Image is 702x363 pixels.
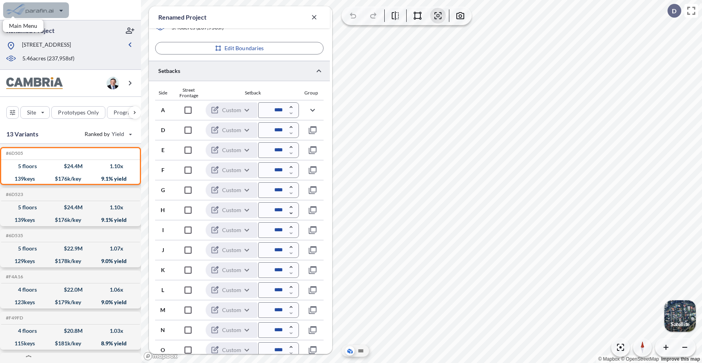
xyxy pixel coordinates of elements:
a: Mapbox [598,356,620,362]
div: E [155,147,171,153]
a: OpenStreetMap [621,356,659,362]
h5: Click to copy the code [4,233,23,238]
div: G [155,187,171,193]
p: D [672,7,677,15]
p: Site [27,109,36,116]
div: Custom [206,162,257,178]
div: H [155,207,171,213]
p: Custom [222,306,241,314]
div: Custom [206,262,257,278]
p: Custom [222,186,241,194]
h5: Click to copy the code [4,315,23,321]
button: Program [107,106,149,119]
p: Custom [222,166,241,174]
div: A [155,107,171,113]
p: Renamed Project [158,13,239,22]
button: Edit Boundaries [155,42,324,54]
div: Custom [206,142,257,158]
div: K [155,267,171,273]
p: Custom [222,126,241,134]
button: Site Plan [356,346,365,356]
div: Custom [206,302,257,318]
button: Site [20,106,50,119]
p: [STREET_ADDRESS] [22,41,71,51]
p: Satellite [671,321,689,327]
a: Improve this map [661,356,700,362]
div: F [155,167,171,173]
div: Custom [206,242,257,258]
div: Custom [206,222,257,238]
div: Custom [206,182,257,198]
p: Custom [222,286,241,294]
a: Mapbox homepage [143,352,178,361]
p: Custom [222,246,241,254]
button: Ranked by Yield [78,128,137,140]
div: I [155,227,171,233]
div: Custom [206,342,257,358]
p: Custom [222,346,241,354]
p: Program [114,109,136,116]
h5: Click to copy the code [4,356,32,363]
p: Custom [222,106,241,114]
p: Custom [222,206,241,214]
button: Aerial View [345,346,355,356]
div: Street Frontage [170,87,207,98]
div: Custom [206,122,257,138]
div: O [155,347,171,353]
p: Custom [222,266,241,274]
div: Side [155,90,170,96]
button: Switcher ImageSatellite [664,300,696,332]
p: 5.46 acres ( 237,958 sf) [22,54,74,63]
div: Custom [206,202,257,218]
p: Edit Boundaries [224,44,264,52]
p: Main Menu [9,23,37,29]
p: Prototypes Only [58,109,99,116]
div: Custom [206,322,257,338]
div: Custom [206,102,257,118]
div: Group [299,90,324,96]
div: J [155,247,171,253]
div: D [155,127,171,133]
img: BrandImage [6,77,63,89]
div: Custom [206,282,257,298]
p: Custom [222,226,241,234]
div: Setback [207,90,299,96]
button: Prototypes Only [51,106,105,119]
p: Custom [222,326,241,334]
p: Custom [222,146,241,154]
img: user logo [107,77,119,89]
div: N [155,327,171,333]
div: L [155,287,171,293]
img: Switcher Image [664,300,696,332]
h5: Click to copy the code [4,192,23,197]
h5: Click to copy the code [4,151,23,156]
div: M [155,307,171,313]
span: Yield [112,130,125,138]
p: 13 Variants [6,129,38,139]
h5: Click to copy the code [4,274,23,280]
